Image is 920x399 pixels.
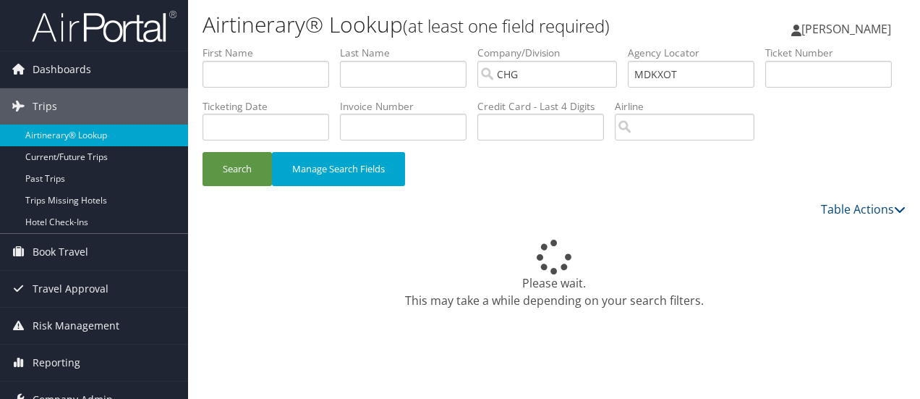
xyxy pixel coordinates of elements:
[821,201,906,217] a: Table Actions
[203,99,340,114] label: Ticketing Date
[33,234,88,270] span: Book Travel
[203,46,340,60] label: First Name
[203,9,671,40] h1: Airtinerary® Lookup
[272,152,405,186] button: Manage Search Fields
[33,308,119,344] span: Risk Management
[765,46,903,60] label: Ticket Number
[33,51,91,88] span: Dashboards
[477,46,628,60] label: Company/Division
[33,88,57,125] span: Trips
[340,99,477,114] label: Invoice Number
[203,152,272,186] button: Search
[791,7,906,51] a: [PERSON_NAME]
[615,99,765,114] label: Airline
[628,46,765,60] label: Agency Locator
[203,240,906,309] div: Please wait. This may take a while depending on your search filters.
[340,46,477,60] label: Last Name
[477,99,615,114] label: Credit Card - Last 4 Digits
[801,21,891,37] span: [PERSON_NAME]
[403,14,610,38] small: (at least one field required)
[32,9,176,43] img: airportal-logo.png
[33,345,80,381] span: Reporting
[33,271,108,307] span: Travel Approval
